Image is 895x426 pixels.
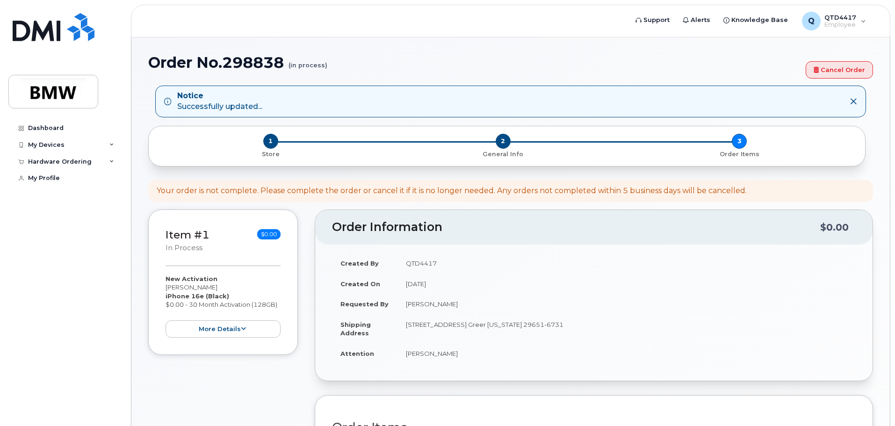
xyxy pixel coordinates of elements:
p: Store [160,150,381,159]
span: 2 [496,134,511,149]
small: (in process) [289,54,327,69]
div: Your order is not complete. Please complete the order or cancel it if it is no longer needed. Any... [157,186,747,196]
a: Item #1 [166,228,209,241]
span: $0.00 [257,229,281,239]
a: Cancel Order [806,61,873,79]
h2: Order Information [332,221,820,234]
td: [DATE] [397,274,856,294]
div: [PERSON_NAME] $0.00 - 30 Month Activation (128GB) [166,274,281,338]
strong: Requested By [340,300,389,308]
span: 1 [263,134,278,149]
p: General Info [389,150,617,159]
small: in process [166,244,202,252]
button: more details [166,320,281,338]
td: QTD4417 [397,253,856,274]
strong: Created On [340,280,380,288]
h1: Order No.298838 [148,54,801,71]
a: 1 Store [156,149,385,159]
strong: Created By [340,260,379,267]
strong: iPhone 16e (Black) [166,292,229,300]
strong: Notice [177,91,262,101]
div: $0.00 [820,218,849,236]
td: [PERSON_NAME] [397,294,856,314]
strong: Attention [340,350,374,357]
div: Successfully updated... [177,91,262,112]
td: [PERSON_NAME] [397,343,856,364]
a: 2 General Info [385,149,621,159]
strong: New Activation [166,275,217,282]
strong: Shipping Address [340,321,371,337]
td: [STREET_ADDRESS] Greer [US_STATE] 29651-6731 [397,314,856,343]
